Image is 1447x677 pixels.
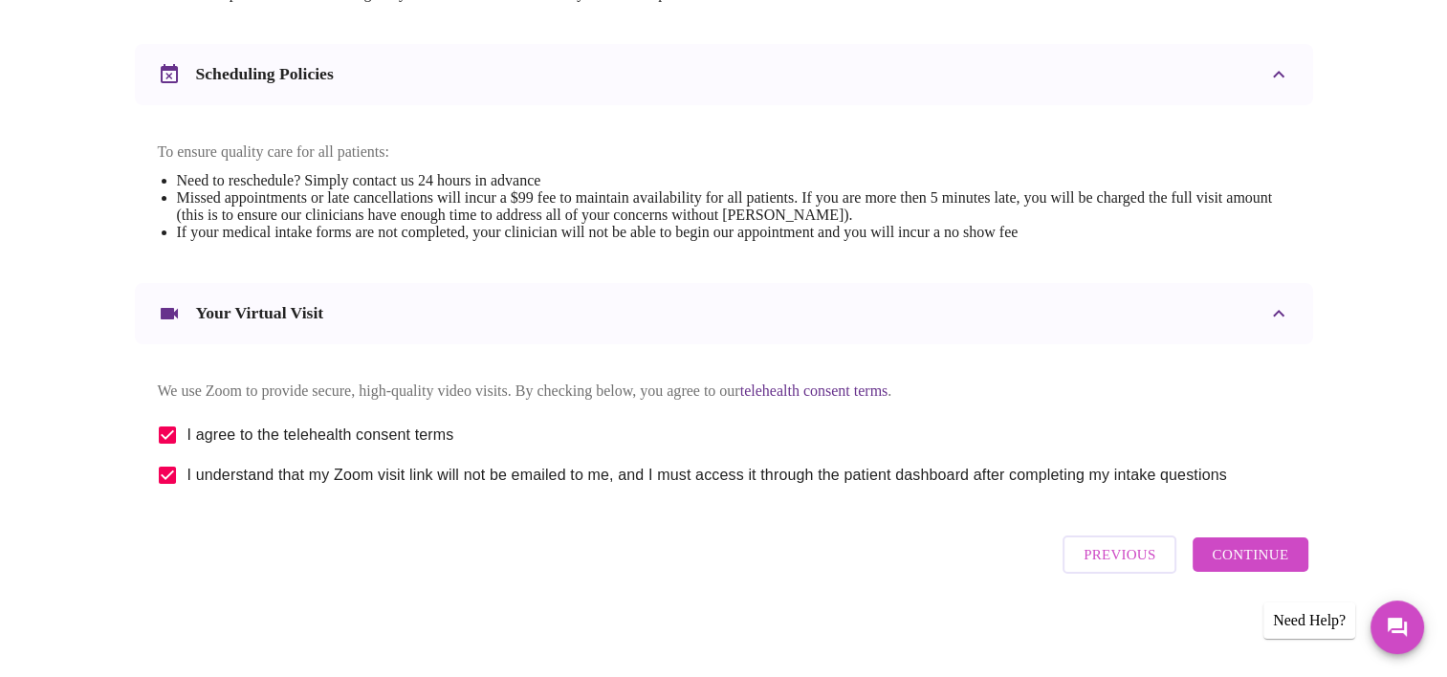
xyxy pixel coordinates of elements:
button: Previous [1063,535,1176,574]
span: Continue [1212,542,1288,567]
span: I agree to the telehealth consent terms [187,424,454,447]
h3: Scheduling Policies [196,64,334,84]
p: To ensure quality care for all patients: [158,143,1290,161]
span: Previous [1084,542,1155,567]
button: Messages [1370,601,1424,654]
div: Scheduling Policies [135,44,1313,105]
li: If your medical intake forms are not completed, your clinician will not be able to begin our appo... [177,224,1290,241]
a: telehealth consent terms [740,382,888,399]
p: We use Zoom to provide secure, high-quality video visits. By checking below, you agree to our . [158,382,1290,400]
li: Need to reschedule? Simply contact us 24 hours in advance [177,172,1290,189]
li: Missed appointments or late cancellations will incur a $99 fee to maintain availability for all p... [177,189,1290,224]
h3: Your Virtual Visit [196,303,324,323]
div: Need Help? [1263,602,1355,639]
div: Your Virtual Visit [135,283,1313,344]
span: I understand that my Zoom visit link will not be emailed to me, and I must access it through the ... [187,464,1227,487]
button: Continue [1193,537,1307,572]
